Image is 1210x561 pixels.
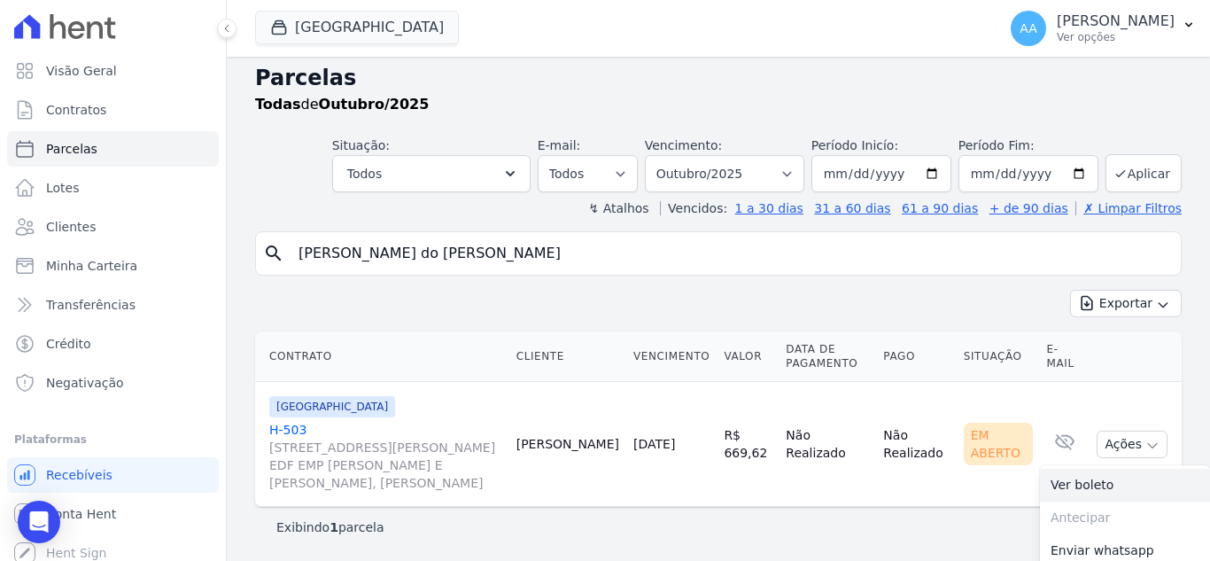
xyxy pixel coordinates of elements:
[14,429,212,450] div: Plataformas
[255,331,509,382] th: Contrato
[276,518,384,536] p: Exibindo parcela
[46,374,124,392] span: Negativação
[1040,469,1210,502] a: Ver boleto
[538,138,581,152] label: E-mail:
[997,4,1210,53] button: AA [PERSON_NAME] Ver opções
[7,170,219,206] a: Lotes
[735,201,803,215] a: 1 a 30 dias
[1075,201,1182,215] a: ✗ Limpar Filtros
[255,62,1182,94] h2: Parcelas
[509,331,626,382] th: Cliente
[330,520,338,534] b: 1
[332,155,531,192] button: Todos
[1097,431,1167,458] button: Ações
[7,457,219,493] a: Recebíveis
[989,201,1068,215] a: + de 90 dias
[660,201,727,215] label: Vencidos:
[1105,154,1182,192] button: Aplicar
[814,201,890,215] a: 31 a 60 dias
[1057,30,1175,44] p: Ver opções
[1040,502,1210,534] span: Antecipar
[1020,22,1037,35] span: AA
[46,505,116,523] span: Conta Hent
[876,331,956,382] th: Pago
[7,92,219,128] a: Contratos
[7,53,219,89] a: Visão Geral
[269,439,502,492] span: [STREET_ADDRESS][PERSON_NAME] EDF EMP [PERSON_NAME] E [PERSON_NAME], [PERSON_NAME]
[964,423,1033,465] div: Em Aberto
[255,94,429,115] p: de
[7,248,219,284] a: Minha Carteira
[46,466,112,484] span: Recebíveis
[509,382,626,507] td: [PERSON_NAME]
[255,96,301,113] strong: Todas
[18,501,60,543] div: Open Intercom Messenger
[46,257,137,275] span: Minha Carteira
[588,201,648,215] label: ↯ Atalhos
[319,96,430,113] strong: Outubro/2025
[876,382,956,507] td: Não Realizado
[645,138,722,152] label: Vencimento:
[263,243,284,264] i: search
[7,326,219,362] a: Crédito
[717,331,779,382] th: Valor
[811,138,898,152] label: Período Inicío:
[7,365,219,401] a: Negativação
[46,140,97,158] span: Parcelas
[7,496,219,532] a: Conta Hent
[957,331,1040,382] th: Situação
[1040,331,1090,382] th: E-mail
[46,62,117,80] span: Visão Geral
[347,163,382,184] span: Todos
[46,218,96,236] span: Clientes
[779,382,876,507] td: Não Realizado
[332,138,390,152] label: Situação:
[7,209,219,245] a: Clientes
[7,131,219,167] a: Parcelas
[902,201,978,215] a: 61 a 90 dias
[779,331,876,382] th: Data de Pagamento
[269,421,502,492] a: H-503[STREET_ADDRESS][PERSON_NAME] EDF EMP [PERSON_NAME] E [PERSON_NAME], [PERSON_NAME]
[626,331,717,382] th: Vencimento
[1057,12,1175,30] p: [PERSON_NAME]
[288,236,1174,271] input: Buscar por nome do lote ou do cliente
[1070,290,1182,317] button: Exportar
[633,437,675,451] a: [DATE]
[46,101,106,119] span: Contratos
[46,179,80,197] span: Lotes
[7,287,219,323] a: Transferências
[717,382,779,507] td: R$ 669,62
[46,296,136,314] span: Transferências
[46,335,91,353] span: Crédito
[255,11,459,44] button: [GEOGRAPHIC_DATA]
[269,396,395,417] span: [GEOGRAPHIC_DATA]
[958,136,1098,155] label: Período Fim:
